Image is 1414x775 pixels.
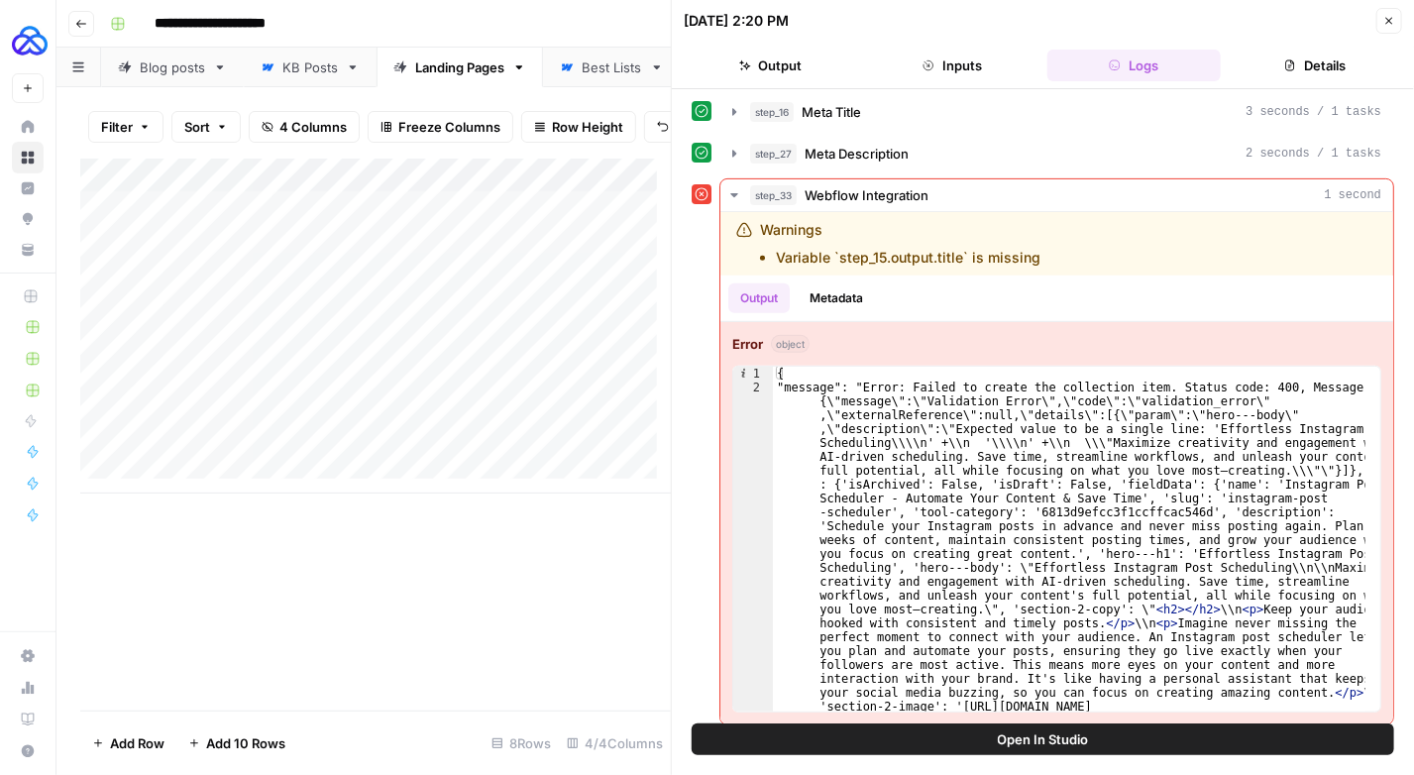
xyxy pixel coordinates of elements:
div: [DATE] 2:20 PM [684,11,789,31]
span: Filter [101,117,133,137]
button: 4 Columns [249,111,360,143]
button: Workspace: AUQ [12,16,44,65]
span: 2 seconds / 1 tasks [1246,145,1381,163]
span: step_33 [750,185,797,205]
div: Best Lists [582,57,642,77]
span: Webflow Integration [805,185,928,205]
a: Learning Hub [12,704,44,735]
a: Browse [12,142,44,173]
a: KB Posts [244,48,377,87]
button: Freeze Columns [368,111,513,143]
span: Open In Studio [998,729,1089,749]
span: step_27 [750,144,797,164]
button: 2 seconds / 1 tasks [720,138,1393,169]
li: Variable `step_15.output.title` is missing [776,248,1040,268]
div: 4/4 Columns [559,727,671,759]
button: Details [1229,50,1402,81]
span: Row Height [552,117,623,137]
a: Usage [12,672,44,704]
button: 1 second [720,179,1393,211]
button: Inputs [865,50,1038,81]
button: Output [684,50,857,81]
span: Add 10 Rows [206,733,285,753]
span: 1 second [1324,186,1381,204]
div: Warnings [760,220,1040,268]
span: Add Row [110,733,164,753]
span: Meta Description [805,144,909,164]
a: Blog posts [101,48,244,87]
span: object [771,335,810,353]
button: Filter [88,111,163,143]
span: 3 seconds / 1 tasks [1246,103,1381,121]
a: Insights [12,172,44,204]
button: Sort [171,111,241,143]
button: Add 10 Rows [176,727,297,759]
div: Landing Pages [415,57,504,77]
button: Output [728,283,790,313]
button: Help + Support [12,735,44,767]
a: Landing Pages [377,48,543,87]
a: Your Data [12,234,44,266]
div: KB Posts [282,57,338,77]
button: 3 seconds / 1 tasks [720,96,1393,128]
img: AUQ Logo [12,23,48,58]
strong: Error [732,334,763,354]
button: Open In Studio [692,723,1394,755]
a: Best Lists [543,48,681,87]
span: Meta Title [802,102,861,122]
a: Home [12,111,44,143]
span: 4 Columns [279,117,347,137]
button: Add Row [80,727,176,759]
button: Logs [1047,50,1221,81]
span: Sort [184,117,210,137]
div: 1 [733,367,773,381]
button: Row Height [521,111,636,143]
span: step_16 [750,102,794,122]
a: Settings [12,640,44,672]
div: 8 Rows [484,727,559,759]
div: Blog posts [140,57,205,77]
div: 1 second [720,212,1393,724]
span: Freeze Columns [398,117,500,137]
span: Info, read annotations row 1 [733,367,751,381]
a: Opportunities [12,203,44,235]
button: Metadata [798,283,875,313]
